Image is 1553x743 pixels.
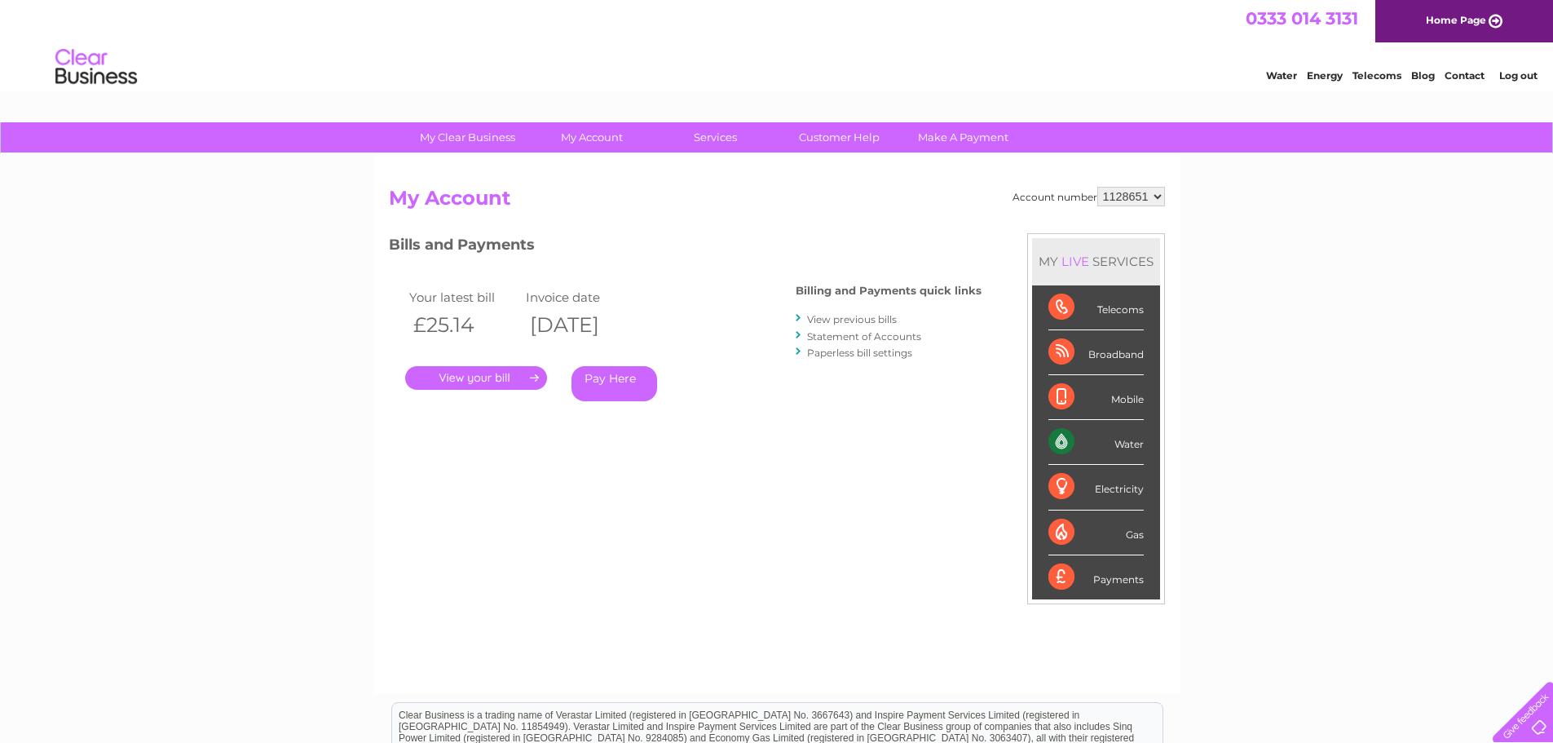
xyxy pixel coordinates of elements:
[648,122,783,153] a: Services
[405,366,547,390] a: .
[522,286,639,308] td: Invoice date
[1032,238,1160,285] div: MY SERVICES
[1499,69,1538,82] a: Log out
[1352,69,1401,82] a: Telecoms
[1058,254,1092,269] div: LIVE
[1048,420,1144,465] div: Water
[1246,8,1358,29] a: 0333 014 3131
[55,42,138,92] img: logo.png
[1048,375,1144,420] div: Mobile
[1048,511,1144,555] div: Gas
[1445,69,1485,82] a: Contact
[1266,69,1297,82] a: Water
[522,308,639,342] th: [DATE]
[807,347,912,359] a: Paperless bill settings
[1013,187,1165,206] div: Account number
[896,122,1030,153] a: Make A Payment
[400,122,535,153] a: My Clear Business
[389,187,1165,218] h2: My Account
[807,330,921,343] a: Statement of Accounts
[405,286,523,308] td: Your latest bill
[405,308,523,342] th: £25.14
[524,122,659,153] a: My Account
[1048,330,1144,375] div: Broadband
[796,285,982,297] h4: Billing and Payments quick links
[772,122,907,153] a: Customer Help
[807,313,897,325] a: View previous bills
[392,9,1163,79] div: Clear Business is a trading name of Verastar Limited (registered in [GEOGRAPHIC_DATA] No. 3667643...
[1048,465,1144,510] div: Electricity
[571,366,657,401] a: Pay Here
[1048,285,1144,330] div: Telecoms
[1048,555,1144,599] div: Payments
[1411,69,1435,82] a: Blog
[389,233,982,262] h3: Bills and Payments
[1307,69,1343,82] a: Energy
